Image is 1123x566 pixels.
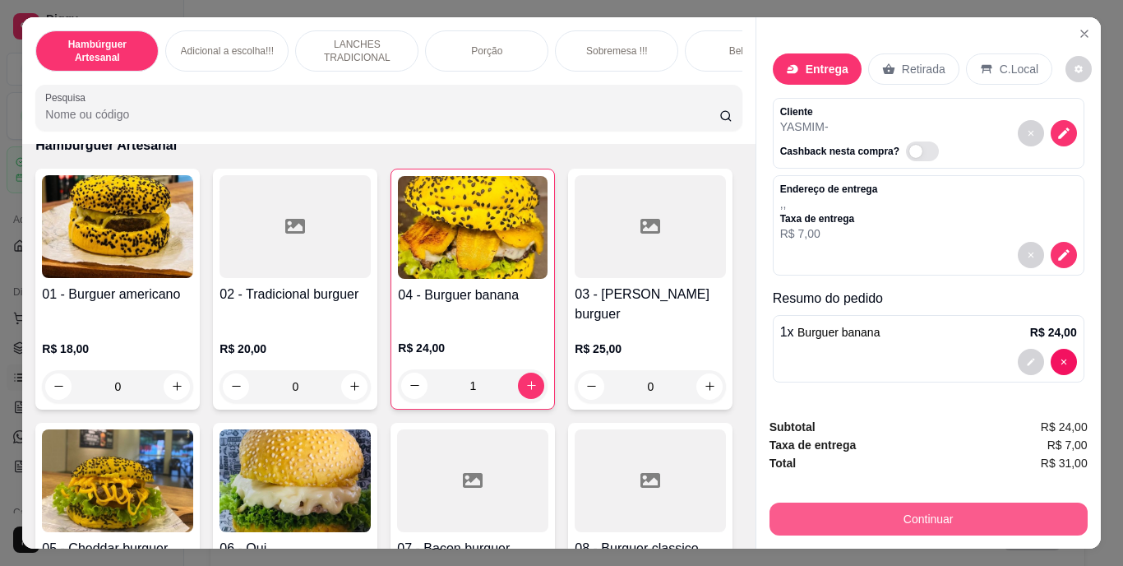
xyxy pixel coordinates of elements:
p: Adicional a escolha!!! [181,44,274,58]
p: Entrega [806,61,848,77]
button: decrease-product-quantity [578,373,604,400]
h4: 07 - Bacon burguer [397,539,548,559]
button: increase-product-quantity [696,373,723,400]
p: Resumo do pedido [773,289,1084,309]
button: decrease-product-quantity [1051,349,1077,375]
p: C.Local [1000,61,1038,77]
span: Burguer banana [797,326,880,339]
strong: Total [769,457,796,470]
button: Close [1071,21,1098,47]
h4: 02 - Tradicional burguer [220,285,371,304]
p: Hambúrguer Artesanal [49,38,145,64]
img: product-image [42,429,193,532]
img: product-image [42,175,193,278]
button: decrease-product-quantity [1018,349,1044,375]
p: Retirada [902,61,945,77]
button: increase-product-quantity [164,373,190,400]
p: 1 x [780,322,880,342]
p: Endereço de entrega [780,183,878,196]
strong: Taxa de entrega [769,438,857,452]
p: Bebidas [729,44,765,58]
p: R$ 7,00 [780,225,878,242]
label: Pesquisa [45,90,91,104]
p: R$ 24,00 [1030,324,1077,341]
button: decrease-product-quantity [1051,120,1077,146]
span: R$ 31,00 [1041,454,1088,472]
button: Continuar [769,503,1088,536]
h4: 01 - Burguer americano [42,285,193,304]
p: YASMIM - [780,118,945,135]
p: Hambúrguer Artesanal [35,136,742,155]
span: R$ 7,00 [1047,436,1088,454]
button: decrease-product-quantity [1018,120,1044,146]
h4: 04 - Burguer banana [398,285,548,305]
button: increase-product-quantity [518,373,544,399]
p: Cashback nesta compra? [780,145,899,158]
p: Cliente [780,105,945,118]
label: Automatic updates [906,141,945,161]
button: decrease-product-quantity [45,373,72,400]
input: Pesquisa [45,106,719,123]
p: R$ 25,00 [575,341,726,357]
h4: 05 - Cheddar burguer [42,539,193,559]
img: product-image [220,429,371,532]
button: decrease-product-quantity [401,373,427,399]
p: R$ 24,00 [398,340,548,356]
img: product-image [398,176,548,279]
p: R$ 18,00 [42,341,193,357]
p: , , [780,196,878,212]
p: LANCHES TRADICIONAL [309,38,404,64]
h4: 08 - Burguer classico [575,539,726,559]
button: decrease-product-quantity [1065,56,1092,82]
p: Sobremesa !!! [586,44,648,58]
p: R$ 20,00 [220,341,371,357]
button: decrease-product-quantity [223,373,249,400]
button: decrease-product-quantity [1018,242,1044,268]
p: Taxa de entrega [780,212,878,225]
span: R$ 24,00 [1041,418,1088,436]
button: increase-product-quantity [341,373,367,400]
p: Porção [471,44,502,58]
strong: Subtotal [769,420,816,434]
button: decrease-product-quantity [1051,242,1077,268]
h4: 03 - [PERSON_NAME] burguer [575,285,726,324]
